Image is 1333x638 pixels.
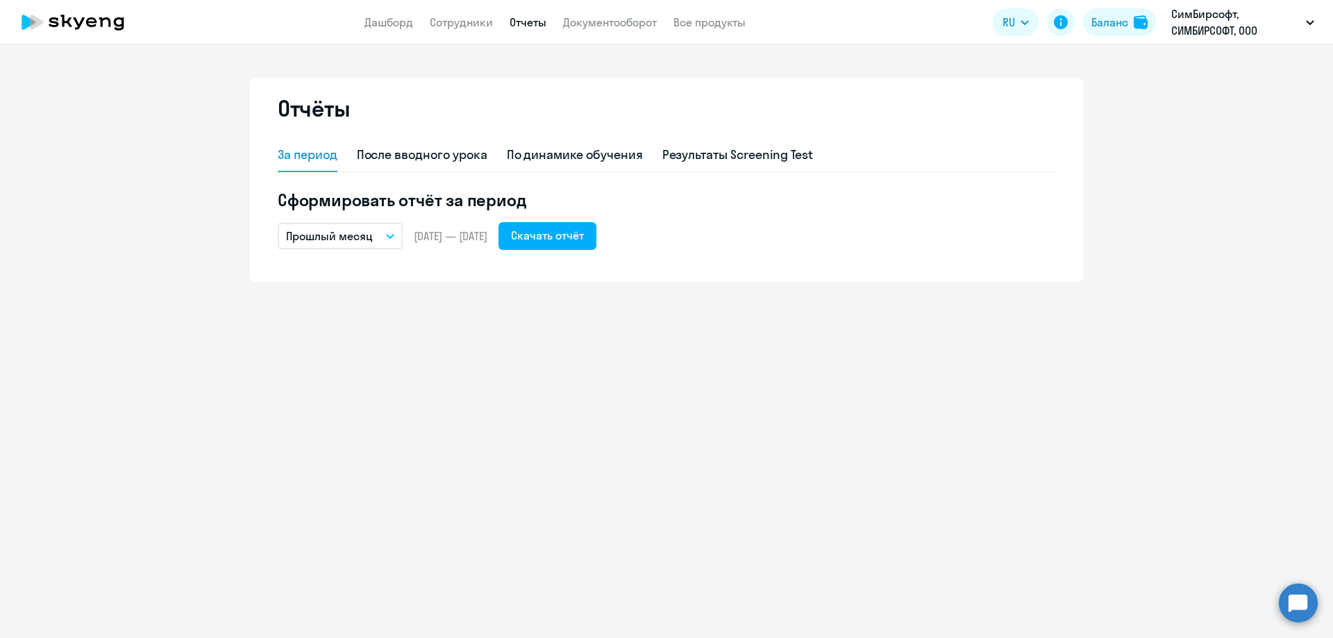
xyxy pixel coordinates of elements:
p: Прошлый месяц [286,228,373,244]
div: Скачать отчёт [511,227,584,244]
button: Прошлый месяц [278,223,403,249]
div: Баланс [1091,14,1128,31]
button: СимБирсофт, СИМБИРСОФТ, ООО [1164,6,1321,39]
button: RU [993,8,1039,36]
div: За период [278,146,337,164]
h5: Сформировать отчёт за период [278,189,1055,211]
div: Результаты Screening Test [662,146,814,164]
a: Все продукты [673,15,746,29]
h2: Отчёты [278,94,350,122]
a: Отчеты [510,15,546,29]
button: Балансbalance [1083,8,1156,36]
a: Документооборот [563,15,657,29]
span: [DATE] — [DATE] [414,228,487,244]
div: По динамике обучения [507,146,643,164]
img: balance [1134,15,1148,29]
a: Дашборд [364,15,413,29]
a: Сотрудники [430,15,493,29]
button: Скачать отчёт [498,222,596,250]
span: RU [1003,14,1015,31]
p: СимБирсофт, СИМБИРСОФТ, ООО [1171,6,1300,39]
div: После вводного урока [357,146,487,164]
